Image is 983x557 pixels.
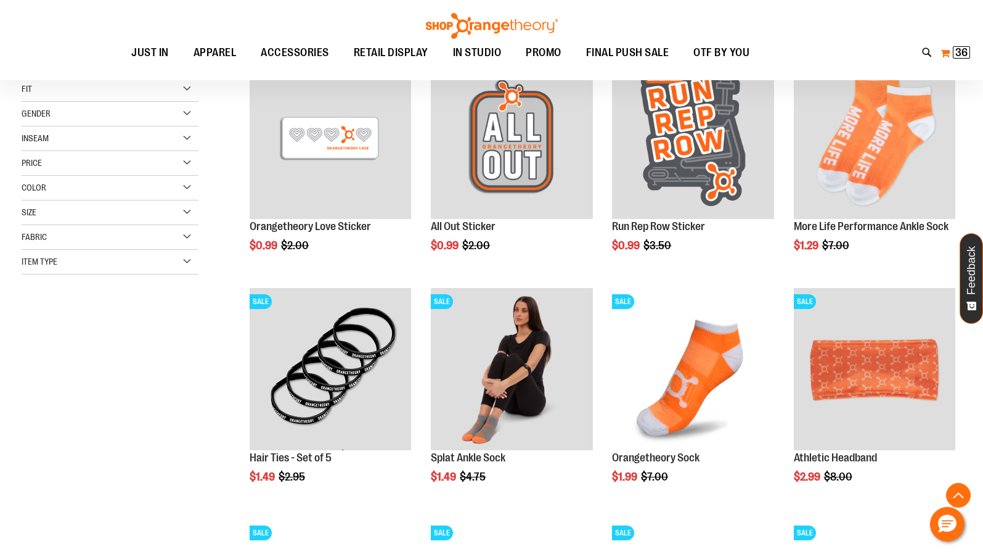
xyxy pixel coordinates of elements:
[431,288,592,452] a: Product image for Splat Ankle SockSALE
[281,239,311,252] span: $2.00
[794,452,877,464] a: Athletic Headband
[22,84,32,94] span: Fit
[431,220,496,233] a: All Out Sticker
[424,13,560,39] img: Shop Orangetheory
[574,39,682,67] a: FINAL PUSH SALE
[425,51,598,283] div: product
[612,471,639,483] span: $1.99
[946,483,971,508] button: Back To Top
[643,239,673,252] span: $3.50
[641,471,670,483] span: $7.00
[612,220,705,233] a: Run Rep Row Sticker
[788,282,961,514] div: product
[250,294,272,309] span: SALE
[250,220,371,233] a: Orangetheory Love Sticker
[794,288,955,452] a: Product image for Athletic HeadbandSALE
[250,57,411,218] img: Product image for Orangetheory Love Sticker
[431,452,505,464] a: Splat Ankle Sock
[794,294,816,309] span: SALE
[612,57,773,220] a: Run Rep Row StickerSALE
[960,233,983,324] button: Feedback - Show survey
[612,288,773,452] a: Product image for Orangetheory SockSALE
[441,39,514,67] a: IN STUDIO
[612,452,700,464] a: Orangetheory Sock
[794,526,816,540] span: SALE
[526,39,561,67] span: PROMO
[119,39,181,67] a: JUST IN
[131,39,169,67] span: JUST IN
[955,46,968,59] span: 36
[22,183,46,192] span: Color
[788,51,961,283] div: product
[612,294,634,309] span: SALE
[250,452,332,464] a: Hair Ties - Set of 5
[243,282,417,514] div: product
[431,526,453,540] span: SALE
[250,239,279,252] span: $0.99
[181,39,249,67] a: APPAREL
[22,109,51,118] span: Gender
[794,239,820,252] span: $1.29
[824,471,854,483] span: $8.00
[22,257,57,266] span: Item Type
[22,207,36,217] span: Size
[354,39,428,67] span: RETAIL DISPLAY
[341,39,441,67] a: RETAIL DISPLAY
[431,57,592,218] img: Product image for All Out Sticker
[22,232,47,242] span: Fabric
[22,133,49,143] span: Inseam
[194,39,237,67] span: APPAREL
[460,471,487,483] span: $4.75
[248,39,341,67] a: ACCESSORIES
[794,288,955,450] img: Product image for Athletic Headband
[794,57,955,220] a: Product image for More Life Performance Ankle SockSALE
[693,39,749,67] span: OTF BY YOU
[250,288,411,452] a: Hair Ties - Set of 5SALE
[822,239,851,252] span: $7.00
[431,57,592,220] a: Product image for All Out StickerSALE
[794,220,948,233] a: More Life Performance Ankle Sock
[586,39,669,67] span: FINAL PUSH SALE
[425,282,598,514] div: product
[612,239,642,252] span: $0.99
[930,507,965,542] button: Hello, have a question? Let’s chat.
[22,158,42,168] span: Price
[794,471,822,483] span: $2.99
[612,57,773,218] img: Run Rep Row Sticker
[279,471,307,483] span: $2.95
[794,57,955,218] img: Product image for More Life Performance Ankle Sock
[431,294,453,309] span: SALE
[250,526,272,540] span: SALE
[453,39,502,67] span: IN STUDIO
[250,57,411,220] a: Product image for Orangetheory Love StickerSALE
[606,282,780,514] div: product
[966,246,977,295] span: Feedback
[431,288,592,450] img: Product image for Splat Ankle Sock
[243,51,417,283] div: product
[431,239,460,252] span: $0.99
[250,288,411,450] img: Hair Ties - Set of 5
[606,51,780,283] div: product
[462,239,492,252] span: $2.00
[612,288,773,450] img: Product image for Orangetheory Sock
[681,39,762,67] a: OTF BY YOU
[250,471,277,483] span: $1.49
[513,39,574,67] a: PROMO
[612,526,634,540] span: SALE
[261,39,329,67] span: ACCESSORIES
[431,471,458,483] span: $1.49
